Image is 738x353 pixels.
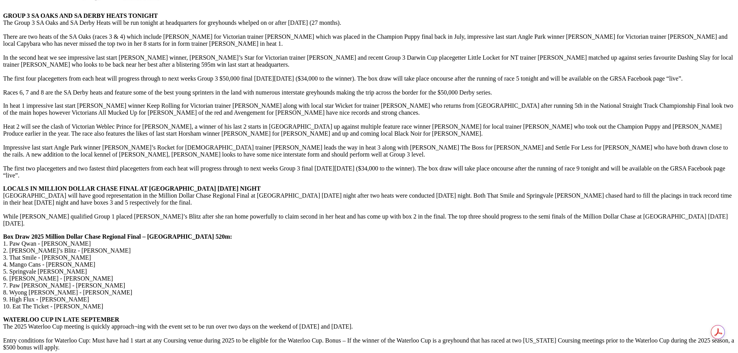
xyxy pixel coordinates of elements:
p: [GEOGRAPHIC_DATA] will have good representation in the Million Dollar Chase Regional Final at [GE... [3,185,735,227]
p: The 2025 Waterloo Cup meeting is quickly approach¬ing with the event set to be run over two days ... [3,316,735,351]
strong: GROUP 3 SA OAKS AND SA DERBY HEATS TONIGHT [3,12,158,19]
strong: Box Draw 2025 Million Dollar Chase Regional Final – [GEOGRAPHIC_DATA] 520m: [3,233,232,240]
p: In heat 1 impressive last start [PERSON_NAME] winner Keep Rolling for Victorian trainer [PERSON_N... [3,102,735,179]
strong: WATERLOO CUP IN LATE SEPTEMBER [3,316,119,323]
p: The Group 3 SA Oaks and SA Derby Heats will be run tonight at headquarters for greyhounds whelped... [3,12,735,96]
strong: LOCALS IN MILLION DOLLAR CHASE FINAL AT [GEOGRAPHIC_DATA] [DATE] NIGHT [3,185,261,192]
p: 1. Paw Qwan - [PERSON_NAME] 2. [PERSON_NAME]’s Blitz - [PERSON_NAME] 3. That Smile - [PERSON_NAME... [3,233,735,310]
